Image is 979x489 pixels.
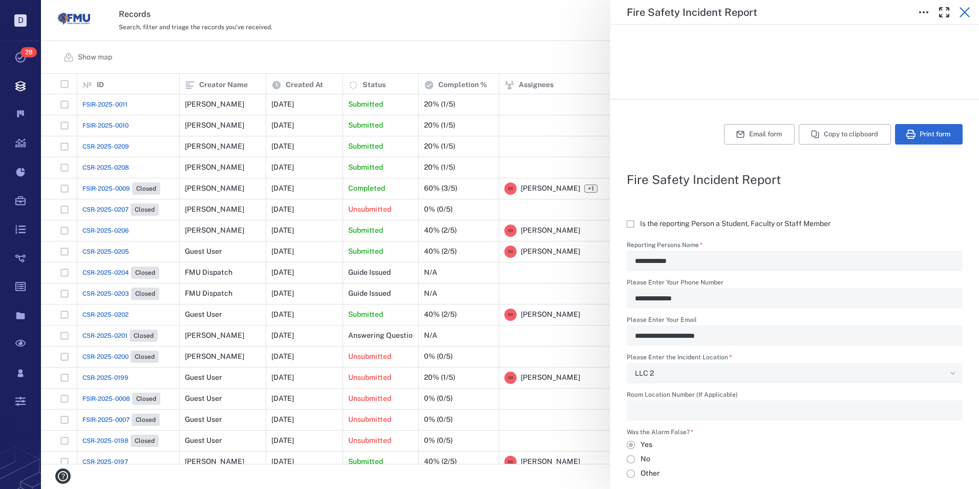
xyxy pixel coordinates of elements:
[627,325,963,346] div: Please Enter Your Email
[640,219,831,229] span: Is the reporting Person a Student, Faculty or Staff Member
[627,279,963,288] label: Please Enter Your Phone Number
[627,354,963,363] label: Please Enter the Incident Location
[8,8,327,17] body: Rich Text Area. Press ALT-0 for help.
[23,7,44,16] span: Help
[641,454,650,464] span: No
[627,429,693,438] label: Was the Alarm False?
[895,124,963,145] button: Print form
[627,400,963,421] div: Room Location Number (If Applicable)
[913,2,934,23] button: Toggle to Edit Boxes
[627,6,757,19] h5: Fire Safety Incident Report
[627,392,963,400] label: Room Location Number (If Applicable)
[627,363,963,383] div: Please Enter the Incident Location
[627,251,963,271] div: Reporting Persons Name
[724,124,795,145] button: Email form
[627,317,963,325] label: Please Enter Your Email
[635,368,946,379] div: LLC 2
[954,2,975,23] button: Close
[14,14,27,27] p: D
[641,440,652,450] span: Yes
[627,242,963,251] label: Reporting Persons Name
[627,288,963,309] div: Please Enter Your Phone Number
[799,124,891,145] button: Copy to clipboard
[627,173,963,186] h2: Fire Safety Incident Report
[20,47,37,57] span: 28
[641,468,660,479] span: Other
[934,2,954,23] button: Toggle Fullscreen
